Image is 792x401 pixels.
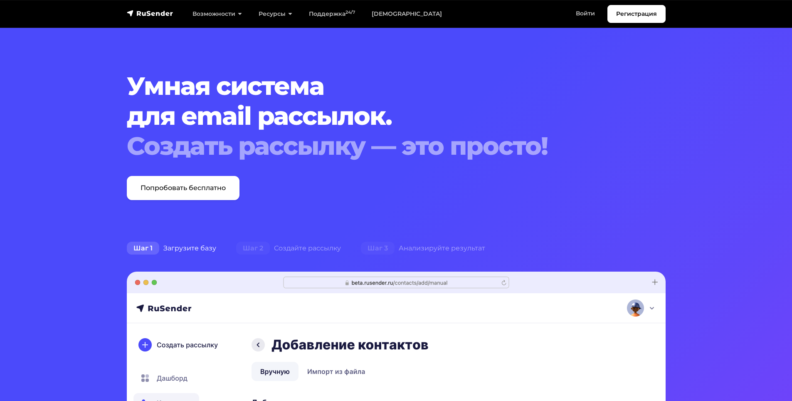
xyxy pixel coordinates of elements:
div: Создайте рассылку [226,240,351,257]
div: Создать рассылку — это просто! [127,131,620,161]
div: Анализируйте результат [351,240,495,257]
sup: 24/7 [345,10,355,15]
span: Шаг 2 [236,242,270,255]
a: Возможности [184,5,250,22]
div: Загрузите базу [117,240,226,257]
img: RuSender [127,9,173,17]
a: Попробовать бесплатно [127,176,239,200]
h1: Умная система для email рассылок. [127,71,620,161]
span: Шаг 3 [361,242,395,255]
a: Ресурсы [250,5,301,22]
span: Шаг 1 [127,242,159,255]
a: Войти [567,5,603,22]
a: Регистрация [607,5,666,23]
a: Поддержка24/7 [301,5,363,22]
a: [DEMOGRAPHIC_DATA] [363,5,450,22]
